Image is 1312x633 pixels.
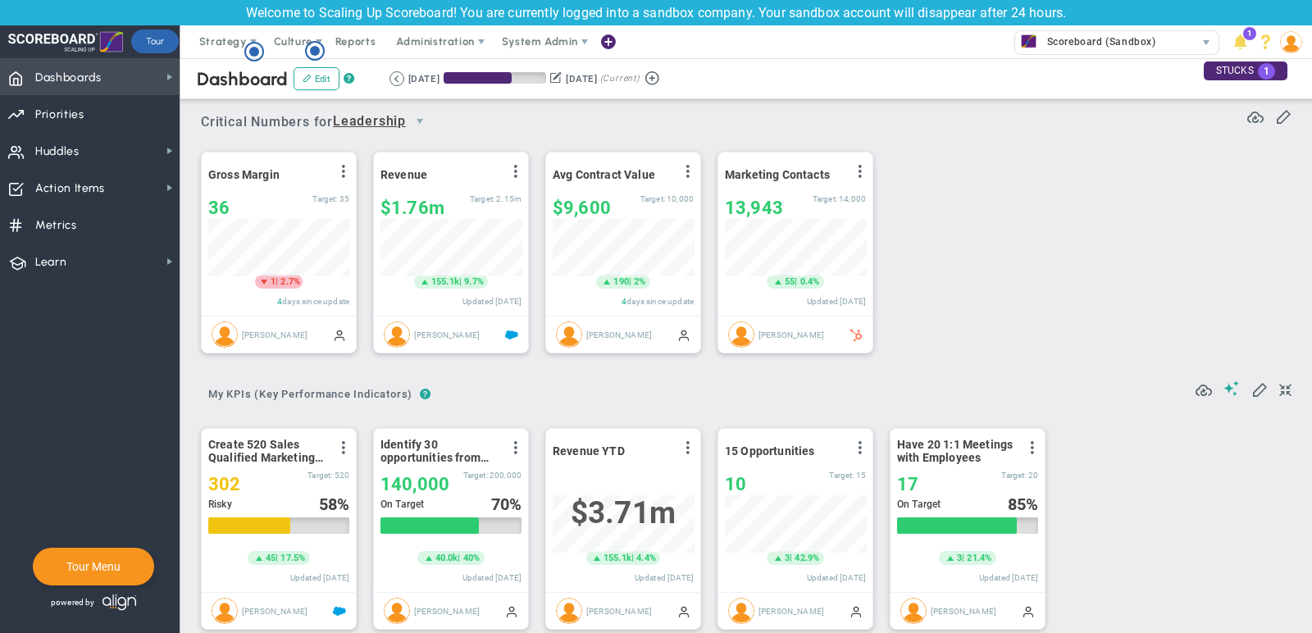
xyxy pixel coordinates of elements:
span: select [406,107,434,135]
span: Manually Updated [1022,604,1035,617]
span: Priorities [35,98,84,132]
img: Jane Wilson [212,321,238,348]
span: Updated [DATE] [807,573,866,582]
span: 17 [897,474,918,494]
span: (Current) [600,71,640,86]
span: 200,000 [490,471,522,480]
span: Reports [327,25,385,58]
span: | [276,276,278,287]
div: Period Progress: 66% Day 60 of 90 with 30 remaining. [444,72,546,84]
span: [PERSON_NAME] [242,606,307,615]
span: Huddles [35,134,80,169]
span: | [631,553,634,563]
span: 4 [277,297,282,306]
span: [PERSON_NAME] [242,330,307,339]
span: 2% [634,276,645,287]
div: Powered by Align [33,590,207,615]
span: Refresh Data [1196,380,1212,396]
span: Target: [307,471,332,480]
img: Hannah Dogru [556,598,582,624]
span: Have 20 1:1 Meetings with Employees [897,438,1016,464]
img: Hannah Dogru [728,598,754,624]
span: | [629,276,631,287]
span: Updated [DATE] [290,573,349,582]
span: On Target [380,499,424,510]
span: 17.5% [280,553,305,563]
span: [PERSON_NAME] [586,330,652,339]
span: 85 [1008,494,1026,514]
span: [PERSON_NAME] [758,330,824,339]
span: days since update [626,297,694,306]
span: | [276,553,278,563]
div: [DATE] [566,71,597,86]
span: 55 [785,276,795,289]
span: 42.9% [795,553,819,563]
span: Risky [208,499,232,510]
span: 10,000 [667,194,694,203]
img: 33489.Company.photo [1018,31,1039,52]
span: Target: [463,471,488,480]
span: 140,000 [380,474,449,494]
div: % [1008,495,1039,513]
span: Marketing Contacts [725,168,830,181]
span: Manually Updated [333,328,346,341]
span: [PERSON_NAME] [414,330,480,339]
span: [PERSON_NAME] [586,606,652,615]
button: Go to previous period [389,71,404,86]
div: % [319,495,350,513]
span: select [1195,31,1219,54]
span: Identify 30 opportunities from SmithCo resulting in $200K new sales [380,438,499,464]
span: Gross Margin [208,168,280,181]
span: | [795,276,797,287]
span: Target: [640,194,665,203]
span: [PERSON_NAME] [758,606,824,615]
img: Hannah Dogru [212,598,238,624]
span: Scoreboard (Sandbox) [1039,31,1156,52]
button: Tour Menu [61,559,125,574]
div: STUCKS [1204,61,1287,80]
span: Critical Numbers for [201,107,438,138]
span: Target: [813,194,837,203]
span: Salesforce Enabled<br ></span>Sandbox: Quarterly Revenue [505,328,518,341]
span: Avg Contract Value [553,168,655,181]
span: Refresh Data [1247,107,1264,123]
span: Updated [DATE] [807,297,866,306]
span: Target: [1001,471,1026,480]
span: System Admin [502,35,578,48]
span: 520 [335,471,349,480]
span: $1,758,367 [380,198,444,218]
span: 14,000 [839,194,866,203]
span: 4.4% [636,553,656,563]
span: 15 Opportunities [725,444,815,458]
span: 4 [622,297,626,306]
img: 193898.Person.photo [1280,31,1302,53]
li: Announcements [1228,25,1253,58]
span: 0.4% [800,276,820,287]
span: 9.7% [464,276,484,287]
span: 36 [208,198,230,218]
span: 2,154,350 [496,194,522,203]
span: Suggestions (AI Feature) [1223,380,1240,396]
span: [PERSON_NAME] [414,606,480,615]
span: Revenue YTD [553,444,625,458]
span: 58 [319,494,337,514]
img: Tom Johnson [384,321,410,348]
span: 1 [271,276,276,289]
span: | [459,276,462,287]
span: [PERSON_NAME] [931,606,996,615]
span: Salesforce Enabled<br ></span>Sandbox: Quarterly Leads and Opportunities [333,604,346,617]
li: Help & Frequently Asked Questions (FAQ) [1253,25,1278,58]
span: 155.1k [604,552,631,565]
span: Leadership [333,112,406,132]
span: Metrics [35,208,77,243]
span: 40.0k [435,552,458,565]
img: Hannah Dogru [900,598,927,624]
span: 21.4% [967,553,991,563]
span: HubSpot Enabled [850,328,863,341]
span: Revenue [380,168,427,181]
span: Updated [DATE] [635,573,694,582]
span: 3 [785,552,790,565]
span: Updated [DATE] [979,573,1038,582]
span: 3 [957,552,962,565]
button: Edit [294,67,339,90]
